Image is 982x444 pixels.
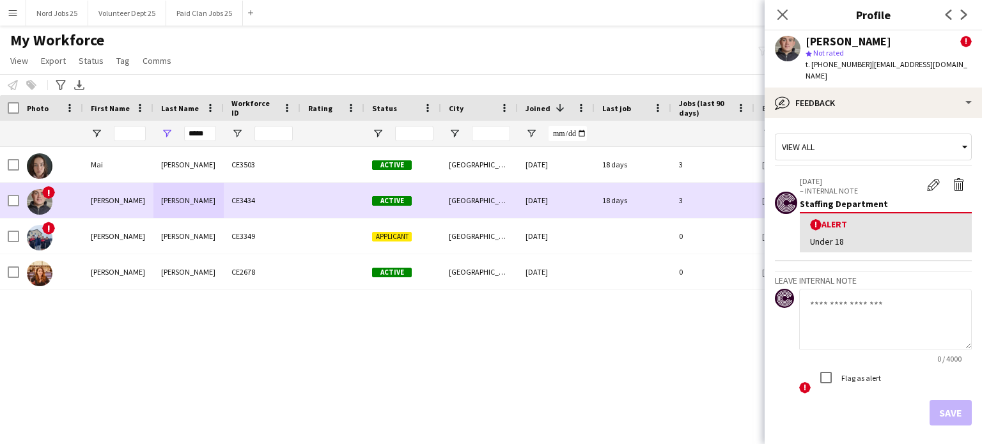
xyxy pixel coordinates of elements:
button: Open Filter Menu [526,128,537,139]
span: Jobs (last 90 days) [679,98,731,118]
div: 3 [671,183,754,218]
button: Open Filter Menu [372,128,384,139]
span: Export [41,55,66,66]
div: [GEOGRAPHIC_DATA] [441,254,518,289]
button: Open Filter Menu [449,128,460,139]
a: Comms [137,52,176,69]
input: Status Filter Input [395,126,433,141]
div: 0 [671,254,754,289]
div: [PERSON_NAME] [83,218,153,254]
button: Nord Jobs 25 [26,1,88,26]
div: [DATE] [518,218,595,254]
div: [GEOGRAPHIC_DATA] [441,147,518,182]
a: View [5,52,33,69]
div: [GEOGRAPHIC_DATA] [441,218,518,254]
div: [DATE] [518,147,595,182]
span: ! [42,186,55,199]
div: [PERSON_NAME] [153,183,224,218]
a: Export [36,52,71,69]
div: 3 [671,147,754,182]
app-action-btn: Advanced filters [53,77,68,93]
img: Katie Cooke [27,261,52,286]
span: Not rated [813,48,844,57]
div: Mai [83,147,153,182]
input: Joined Filter Input [549,126,587,141]
div: [GEOGRAPHIC_DATA] [441,183,518,218]
input: First Name Filter Input [114,126,146,141]
span: Email [762,103,783,113]
span: Tag [116,55,130,66]
span: Joined [526,103,550,113]
div: Staffing Department [800,198,972,210]
input: City Filter Input [472,126,510,141]
span: Status [372,103,397,113]
div: [PERSON_NAME] [806,36,891,47]
span: | [EMAIL_ADDRESS][DOMAIN_NAME] [806,59,967,80]
div: CE3349 [224,218,300,254]
span: Workforce ID [231,98,277,118]
div: CE3434 [224,183,300,218]
img: Mai Cooke [27,153,52,179]
span: ! [42,222,55,234]
div: Alert [810,218,962,231]
h3: Leave internal note [775,275,972,286]
p: – INTERNAL NOTE [800,186,921,195]
a: Tag [111,52,135,69]
span: My Workforce [10,31,104,50]
div: [DATE] [518,254,595,289]
span: ! [799,382,811,394]
span: t. [PHONE_NUMBER] [806,59,872,69]
app-action-btn: Export XLSX [72,77,87,93]
div: 18 days [595,183,671,218]
button: Open Filter Menu [161,128,173,139]
div: Under 18 [810,236,962,247]
div: [PERSON_NAME] [153,254,224,289]
div: [PERSON_NAME] [83,254,153,289]
span: Applicant [372,232,412,241]
span: Active [372,196,412,206]
div: CE3503 [224,147,300,182]
div: 0 [671,218,754,254]
button: Volunteer Dept 25 [88,1,166,26]
h3: Profile [765,6,982,23]
button: Paid Clan Jobs 25 [166,1,243,26]
div: [DATE] [518,183,595,218]
span: City [449,103,464,113]
div: [PERSON_NAME] [83,183,153,218]
button: Open Filter Menu [231,128,243,139]
span: View all [782,141,814,153]
div: [PERSON_NAME] [153,147,224,182]
span: Last Name [161,103,199,113]
span: 0 / 4000 [927,354,972,364]
span: Comms [143,55,171,66]
label: Flag as alert [839,373,881,383]
img: Aidan Cooke [27,189,52,215]
div: CE2678 [224,254,300,289]
input: Last Name Filter Input [184,126,216,141]
input: Workforce ID Filter Input [254,126,293,141]
p: [DATE] [800,176,921,186]
img: Aidan Cooke [27,225,52,250]
span: Photo [27,103,49,113]
a: Status [74,52,109,69]
span: Rating [308,103,332,113]
span: ! [960,36,972,47]
span: View [10,55,28,66]
div: Feedback [765,88,982,118]
span: Status [79,55,104,66]
div: 18 days [595,147,671,182]
span: ! [810,219,822,231]
span: Last job [602,103,631,113]
div: [PERSON_NAME] [153,218,224,254]
button: Open Filter Menu [762,128,774,139]
span: First Name [91,103,130,113]
span: Active [372,268,412,277]
span: Active [372,160,412,170]
button: Open Filter Menu [91,128,102,139]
